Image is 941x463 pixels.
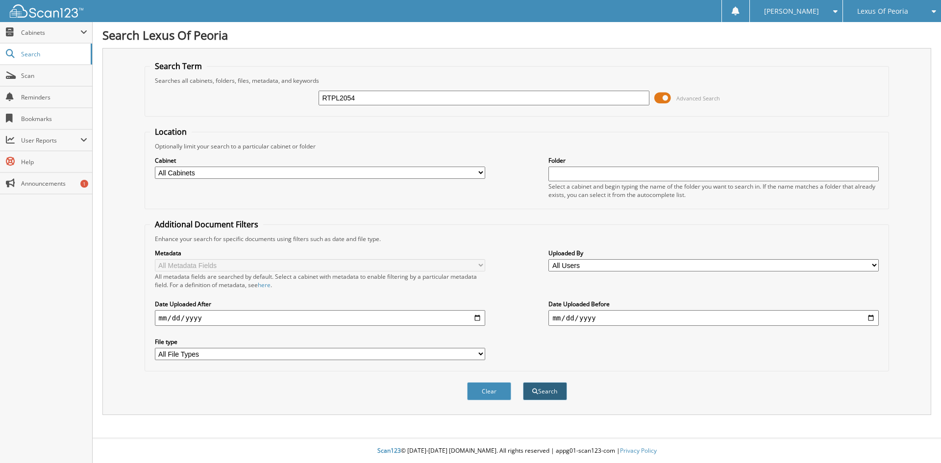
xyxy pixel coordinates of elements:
[155,338,485,346] label: File type
[21,136,80,145] span: User Reports
[21,115,87,123] span: Bookmarks
[150,61,207,72] legend: Search Term
[892,416,941,463] iframe: Chat Widget
[155,310,485,326] input: start
[377,446,401,455] span: Scan123
[155,300,485,308] label: Date Uploaded After
[764,8,819,14] span: [PERSON_NAME]
[150,126,192,137] legend: Location
[155,272,485,289] div: All metadata fields are searched by default. Select a cabinet with metadata to enable filtering b...
[523,382,567,400] button: Search
[10,4,83,18] img: scan123-logo-white.svg
[150,219,263,230] legend: Additional Document Filters
[548,310,879,326] input: end
[676,95,720,102] span: Advanced Search
[155,249,485,257] label: Metadata
[150,235,884,243] div: Enhance your search for specific documents using filters such as date and file type.
[21,179,87,188] span: Announcements
[467,382,511,400] button: Clear
[548,156,879,165] label: Folder
[258,281,271,289] a: here
[21,28,80,37] span: Cabinets
[93,439,941,463] div: © [DATE]-[DATE] [DOMAIN_NAME]. All rights reserved | appg01-scan123-com |
[620,446,657,455] a: Privacy Policy
[857,8,908,14] span: Lexus Of Peoria
[21,158,87,166] span: Help
[21,50,86,58] span: Search
[548,182,879,199] div: Select a cabinet and begin typing the name of the folder you want to search in. If the name match...
[155,156,485,165] label: Cabinet
[21,72,87,80] span: Scan
[150,76,884,85] div: Searches all cabinets, folders, files, metadata, and keywords
[150,142,884,150] div: Optionally limit your search to a particular cabinet or folder
[548,300,879,308] label: Date Uploaded Before
[80,180,88,188] div: 1
[102,27,931,43] h1: Search Lexus Of Peoria
[21,93,87,101] span: Reminders
[548,249,879,257] label: Uploaded By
